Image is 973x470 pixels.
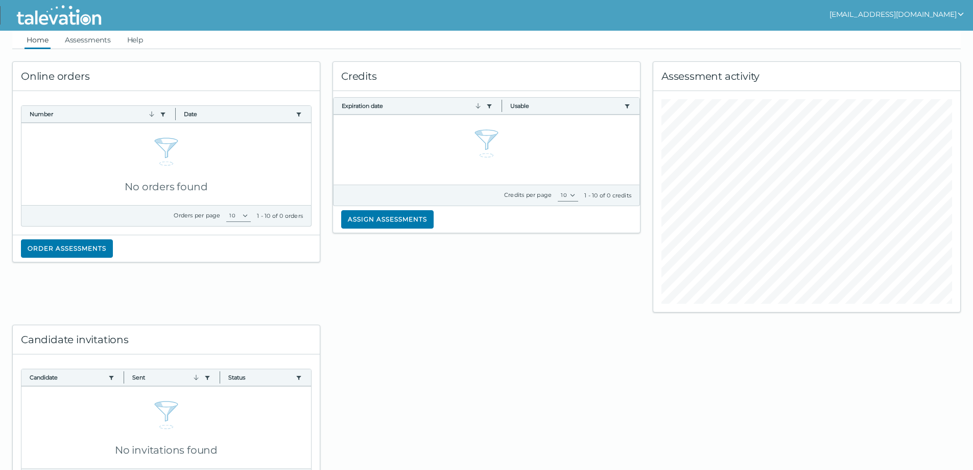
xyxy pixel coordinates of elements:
[13,325,320,354] div: Candidate invitations
[228,373,292,382] button: Status
[172,103,179,125] button: Column resize handle
[30,110,156,118] button: Number
[21,239,113,258] button: Order assessments
[333,62,640,91] div: Credits
[63,31,113,49] a: Assessments
[115,444,218,456] span: No invitations found
[342,102,482,110] button: Expiration date
[184,110,292,118] button: Date
[132,373,200,382] button: Sent
[653,62,960,91] div: Assessment activity
[584,191,631,199] div: 1 - 10 of 0 credits
[12,3,106,28] img: Talevation_Logo_Transparent_white.png
[125,31,146,49] a: Help
[510,102,620,110] button: Usable
[30,373,104,382] button: Candidate
[829,8,965,20] button: show user actions
[125,181,207,193] span: No orders found
[499,95,505,117] button: Column resize handle
[25,31,51,49] a: Home
[257,212,303,220] div: 1 - 10 of 0 orders
[174,212,220,219] label: Orders per page
[341,210,434,229] button: Assign assessments
[13,62,320,91] div: Online orders
[504,191,552,198] label: Credits per page
[121,366,127,388] button: Column resize handle
[217,366,223,388] button: Column resize handle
